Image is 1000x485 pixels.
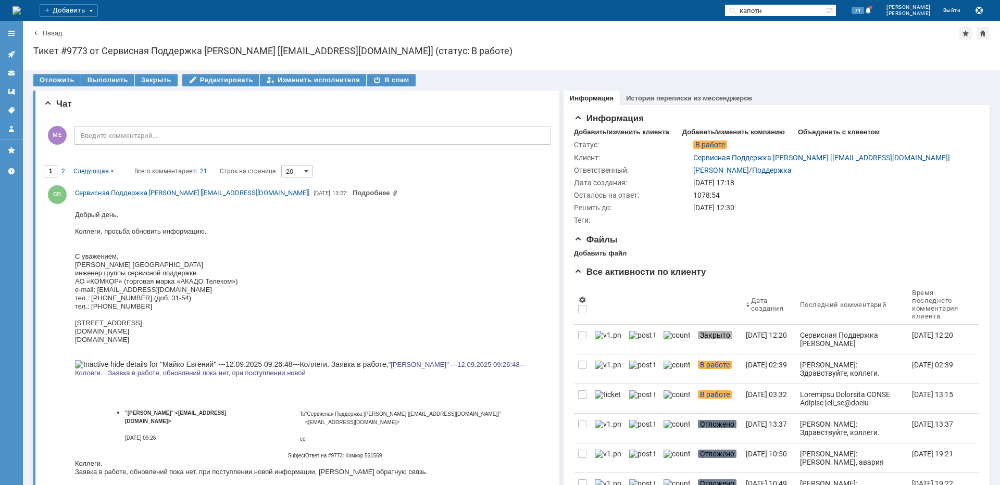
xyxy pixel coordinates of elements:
img: post ticket.png [629,390,655,399]
font: "Сервисная Поддержка [PERSON_NAME] [[EMAIL_ADDRESS][DOMAIN_NAME]]" <[EMAIL_ADDRESS][DOMAIN_NAME]> [230,192,426,206]
img: counter.png [664,450,690,458]
img: v1.png [595,420,621,428]
a: ticket_notification.png [591,384,625,413]
font: "Сервисная Поддержка [PERSON_NAME] [[EMAIL_ADDRESS][DOMAIN_NAME]]" <[EMAIL_ADDRESS][DOMAIN_NAME]> [230,445,426,459]
a: Отложено [694,414,742,443]
font: Ответ на #9773: Комкор 561569 [230,233,307,239]
img: v1.png [595,361,621,369]
font: [DATE] 09:17 [50,215,81,221]
a: v1.png [591,414,625,443]
img: counter.png [664,361,690,369]
a: В работе [694,384,742,413]
font: "Сервисная Поддержка [PERSON_NAME] [[EMAIL_ADDRESS][DOMAIN_NAME]]" <[EMAIL_ADDRESS][DOMAIN_NAME]> [230,208,426,222]
img: counter.png [664,390,690,399]
font: Subject [213,233,230,239]
font: To [224,208,230,214]
a: [PERSON_NAME]: Здравствуйте, коллеги. Проверили, канал работает штатно,потерь и прерываний не фик... [796,414,908,443]
a: Поддержка [752,166,792,174]
font: To [224,192,230,197]
font: cc [225,216,230,222]
div: Добавить в избранное [959,27,972,40]
span: Настройки [578,296,586,304]
div: [DATE] 12:20 [746,331,787,339]
span: В работе [698,361,732,369]
span: [PERSON_NAME] [886,10,931,17]
div: [DATE] 02:39 [912,361,953,369]
font: Линк между кутэч и хекс есть. 4 и 1 порт. Антену перезагружали, линк на антенн питания и передачи... [4,241,358,249]
font: Линк между кутэч и хекс есть. 4 и 1 порт. Антену перезагружали, линк на антенн питания и передачи... [4,42,358,49]
a: [DATE] 12:20 [908,325,971,354]
font: Отдел эксплуатации сети [160,429,240,437]
a: [DATE] 03:32 [742,384,796,413]
a: v1.png [591,443,625,473]
b: [EMAIL_ADDRESS][DOMAIN_NAME] [50,174,141,180]
a: В работе [694,354,742,384]
a: Назад [43,29,63,37]
div: Клиент: [574,154,691,162]
div: Дата создания: [574,178,691,187]
a: [DATE] 10:50 [742,443,796,473]
a: Сервисная Поддержка [PERSON_NAME] [[EMAIL_ADDRESS][DOMAIN_NAME]] [693,154,950,162]
span: Закрыто [698,331,732,339]
div: [DATE] 10:50 [746,450,787,458]
span: Отложено [698,450,736,458]
a: История переписки из мессенджеров [626,94,752,102]
a: [DATE] 13:37 [908,414,971,443]
span: 2 [61,168,65,175]
a: counter.png [659,443,694,473]
div: [DATE] 03:32 [746,390,787,399]
font: To [224,200,230,206]
a: [DATE] 12:20 [742,325,796,354]
div: Добавить/изменить клиента [574,128,669,136]
font: Subject [213,241,230,247]
span: 71 [852,7,864,14]
span: [DATE] [314,190,330,197]
span: Расширенный поиск [826,5,836,15]
a: Клиенты [3,65,20,81]
div: Последний комментарий [800,301,886,309]
font: cc [225,233,230,239]
span: 13:27 [332,190,346,197]
div: [PERSON_NAME]: Здравствуйте, коллеги. Проверили, канал работает штатно, видим маки в обе стороны. [800,361,904,402]
div: Добавить файл [574,249,627,258]
div: [DATE] 17:18 [693,178,973,187]
font: Ответ на #9773: Комкор 561569 [230,250,307,256]
font: [DATE] 18:15 [50,232,81,238]
div: 21 [200,165,207,177]
a: Перейти на домашнюю страницу [12,6,21,15]
div: Объединить с клиентом [798,128,880,136]
a: [DATE] 02:39 [908,354,971,384]
font: [DATE] 16:57 [50,215,81,221]
th: Дата создания [742,285,796,325]
img: counter.png [664,420,690,428]
b: "[PERSON_NAME]" <[EMAIL_ADDRESS][DOMAIN_NAME]> [50,190,151,205]
font: Subject [213,250,230,256]
a: Отложено [694,443,742,473]
b: "[PERSON_NAME]" <[EMAIL_ADDRESS][DOMAIN_NAME]> [50,207,151,221]
a: [DATE] 13:15 [908,384,971,413]
a: v1.png [591,354,625,384]
font: Ответ на #9773: Комкор 561569 [230,287,307,292]
span: МЕ [48,126,67,145]
b: "Technical Support Senior" <[EMAIL_ADDRESS][DOMAIN_NAME]> [50,244,170,258]
span: Все активности по клиенту [574,267,706,277]
a: counter.png [659,384,694,413]
font: To [224,445,230,451]
a: counter.png [659,354,694,384]
div: [DATE] 13:15 [912,390,953,399]
a: counter.png [659,325,694,354]
div: Статус: [574,141,691,149]
font: 3) проверку целостности приемной радиоантенны и отсутствия физических преград перед ней [14,356,313,364]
